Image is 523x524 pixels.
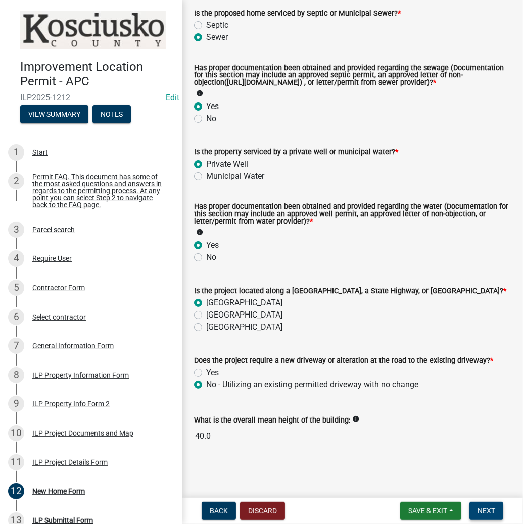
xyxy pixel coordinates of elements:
[194,203,511,225] label: Has proper documentation been obtained and provided regarding the water (Documentation for this s...
[8,454,24,470] div: 11
[408,507,447,515] span: Save & Exit
[8,250,24,267] div: 4
[206,158,248,170] label: Private Well
[240,502,285,520] button: Discard
[32,313,86,321] div: Select contractor
[32,149,48,156] div: Start
[166,93,179,102] wm-modal-confirm: Edit Application Number
[210,507,228,515] span: Back
[194,288,506,295] label: Is the project located along a [GEOGRAPHIC_DATA], a State Highway, or [GEOGRAPHIC_DATA]?
[206,297,282,309] label: [GEOGRAPHIC_DATA]
[206,170,264,182] label: Municipal Water
[196,229,203,236] i: info
[206,321,282,333] label: [GEOGRAPHIC_DATA]
[32,517,93,524] div: ILP Submittal Form
[206,19,228,31] label: Septic
[20,105,88,123] button: View Summary
[92,105,131,123] button: Notes
[32,488,85,495] div: New Home Form
[20,11,166,49] img: Kosciusko County, Indiana
[32,400,110,407] div: ILP Property Info Form 2
[32,342,114,349] div: General Information Form
[20,93,162,102] span: ILP2025-1212
[206,100,219,113] label: Yes
[8,173,24,189] div: 2
[32,226,75,233] div: Parcel search
[8,396,24,412] div: 9
[166,93,179,102] a: Edit
[8,280,24,296] div: 5
[8,309,24,325] div: 6
[206,366,219,379] label: Yes
[8,222,24,238] div: 3
[206,309,282,321] label: [GEOGRAPHIC_DATA]
[202,502,236,520] button: Back
[206,379,418,391] label: No - Utilizing an existing permitted driveway with no change
[32,430,133,437] div: ILP Project Documents and Map
[469,502,503,520] button: Next
[206,113,216,125] label: No
[32,284,85,291] div: Contractor Form
[8,483,24,499] div: 12
[206,239,219,251] label: Yes
[194,357,493,364] label: Does the project require a new driveway or alteration at the road to the existing driveway?
[92,111,131,119] wm-modal-confirm: Notes
[8,338,24,354] div: 7
[20,60,174,89] h4: Improvement Location Permit - APC
[194,10,401,17] label: Is the proposed home serviced by Septic or Municipal Sewer?
[8,367,24,383] div: 8
[194,65,511,86] label: Has proper documentation been obtained and provided regarding the sewage (Documentation for this ...
[194,417,350,424] label: What is the overall mean height of the building:
[32,372,129,379] div: ILP Property Information Form
[196,90,203,97] i: info
[32,255,72,262] div: Require User
[206,31,228,43] label: Sewer
[8,144,24,161] div: 1
[478,507,495,515] span: Next
[352,415,359,423] i: info
[194,149,398,156] label: Is the property serviced by a private well or municipal water?
[206,251,216,264] label: No
[32,173,166,208] div: Permit FAQ. This document has some of the most asked questions and answers in regards to the perm...
[400,502,461,520] button: Save & Exit
[20,111,88,119] wm-modal-confirm: Summary
[8,425,24,441] div: 10
[32,459,108,466] div: ILP Project Details Form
